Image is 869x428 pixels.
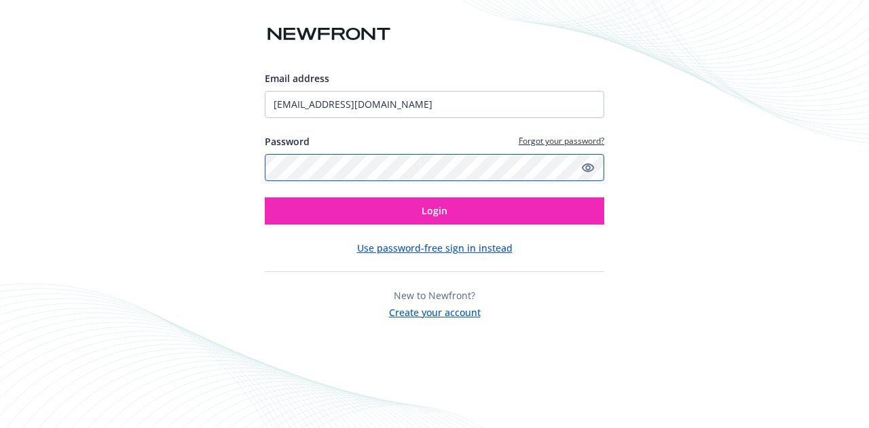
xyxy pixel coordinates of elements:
[265,197,604,225] button: Login
[265,72,329,85] span: Email address
[422,204,447,217] span: Login
[519,135,604,147] a: Forgot your password?
[265,134,310,149] label: Password
[265,22,393,46] img: Newfront logo
[357,241,513,255] button: Use password-free sign in instead
[394,289,475,302] span: New to Newfront?
[389,303,481,319] button: Create your account
[580,159,596,176] a: Show password
[265,154,604,181] input: Enter your password
[265,91,604,118] input: Enter your email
